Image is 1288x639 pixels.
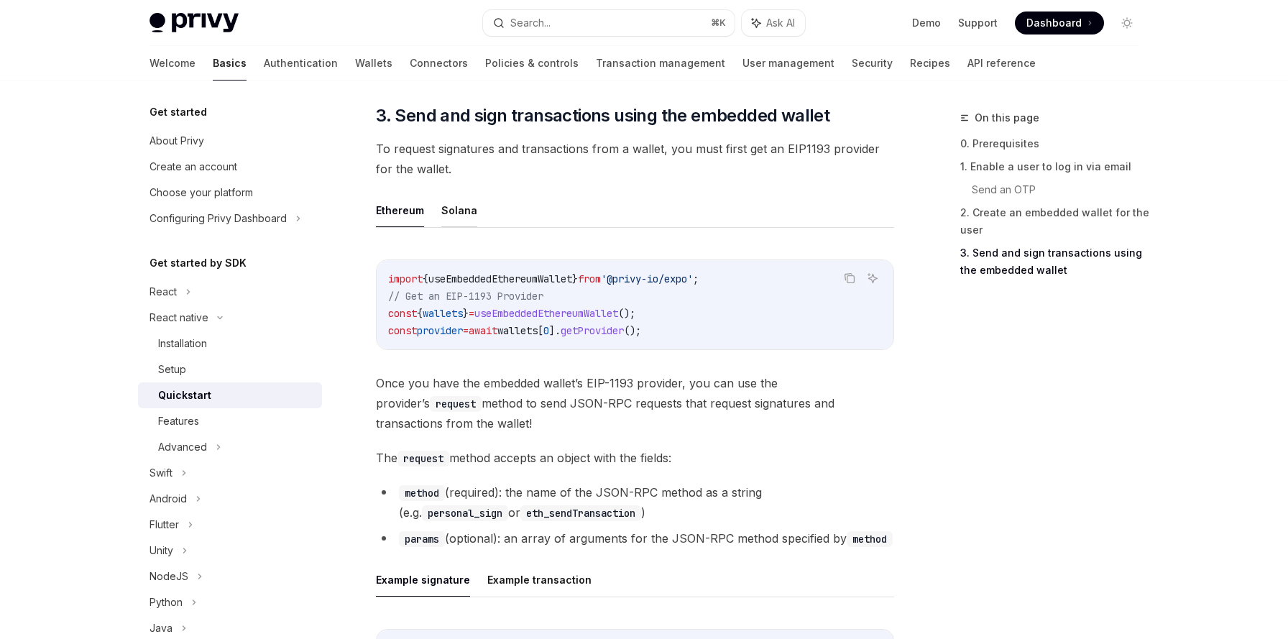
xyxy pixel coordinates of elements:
[469,324,497,337] span: await
[410,46,468,81] a: Connectors
[138,408,322,434] a: Features
[138,154,322,180] a: Create an account
[158,413,199,430] div: Features
[388,272,423,285] span: import
[376,482,894,523] li: (required): the name of the JSON-RPC method as a string (e.g. or )
[149,620,172,637] div: Java
[422,505,508,521] code: personal_sign
[572,272,578,285] span: }
[376,193,424,227] button: Ethereum
[624,324,641,337] span: ();
[497,324,538,337] span: wallets
[693,272,699,285] span: ;
[463,324,469,337] span: =
[138,357,322,382] a: Setup
[149,490,187,507] div: Android
[149,132,204,150] div: About Privy
[149,13,239,33] img: light logo
[213,46,247,81] a: Basics
[158,361,186,378] div: Setup
[967,46,1036,81] a: API reference
[149,568,188,585] div: NodeJS
[430,396,482,412] code: request
[1115,12,1138,35] button: Toggle dark mode
[474,307,618,320] span: useEmbeddedEthereumWallet
[601,272,693,285] span: '@privy-io/expo'
[960,201,1150,242] a: 2. Create an embedded wallet for the user
[742,46,834,81] a: User management
[561,324,624,337] span: getProvider
[399,485,445,501] code: method
[149,594,183,611] div: Python
[543,324,549,337] span: 0
[618,307,635,320] span: ();
[1026,16,1082,30] span: Dashboard
[376,139,894,179] span: To request signatures and transactions from a wallet, you must first get an EIP1193 provider for ...
[376,373,894,433] span: Once you have the embedded wallet’s EIP-1193 provider, you can use the provider’s method to send ...
[910,46,950,81] a: Recipes
[397,451,449,466] code: request
[510,14,551,32] div: Search...
[483,10,735,36] button: Search...⌘K
[149,542,173,559] div: Unity
[158,438,207,456] div: Advanced
[138,382,322,408] a: Quickstart
[960,155,1150,178] a: 1. Enable a user to log in via email
[149,158,237,175] div: Create an account
[596,46,725,81] a: Transaction management
[711,17,726,29] span: ⌘ K
[149,184,253,201] div: Choose your platform
[388,290,543,303] span: // Get an EIP-1193 Provider
[852,46,893,81] a: Security
[376,448,894,468] span: The method accepts an object with the fields:
[158,387,211,404] div: Quickstart
[428,272,572,285] span: useEmbeddedEthereumWallet
[863,269,882,288] button: Ask AI
[149,46,195,81] a: Welcome
[149,254,247,272] h5: Get started by SDK
[972,178,1150,201] a: Send an OTP
[138,128,322,154] a: About Privy
[149,464,172,482] div: Swift
[742,10,805,36] button: Ask AI
[1015,12,1104,35] a: Dashboard
[376,563,470,597] button: Example signature
[376,528,894,548] li: (optional): an array of arguments for the JSON-RPC method specified by
[847,531,893,547] code: method
[487,563,592,597] button: Example transaction
[538,324,543,337] span: [
[469,307,474,320] span: =
[388,324,417,337] span: const
[960,242,1150,282] a: 3. Send and sign transactions using the embedded wallet
[417,307,423,320] span: {
[149,283,177,300] div: React
[423,307,463,320] span: wallets
[388,307,417,320] span: const
[840,269,859,288] button: Copy the contents from the code block
[376,104,829,127] span: 3. Send and sign transactions using the embedded wallet
[549,324,561,337] span: ].
[158,335,207,352] div: Installation
[149,516,179,533] div: Flutter
[463,307,469,320] span: }
[355,46,392,81] a: Wallets
[766,16,795,30] span: Ask AI
[520,505,641,521] code: eth_sendTransaction
[138,180,322,206] a: Choose your platform
[149,210,287,227] div: Configuring Privy Dashboard
[958,16,998,30] a: Support
[399,531,445,547] code: params
[264,46,338,81] a: Authentication
[149,309,208,326] div: React native
[485,46,579,81] a: Policies & controls
[975,109,1039,127] span: On this page
[149,104,207,121] h5: Get started
[578,272,601,285] span: from
[423,272,428,285] span: {
[912,16,941,30] a: Demo
[441,193,477,227] button: Solana
[417,324,463,337] span: provider
[960,132,1150,155] a: 0. Prerequisites
[138,331,322,357] a: Installation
